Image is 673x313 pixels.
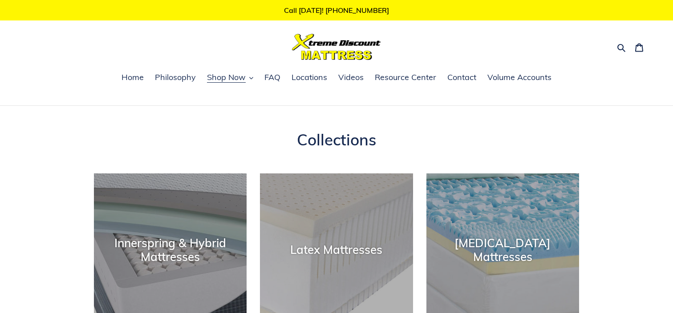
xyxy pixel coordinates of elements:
a: Philosophy [150,71,200,84]
span: Contact [447,72,476,83]
a: Locations [287,71,332,84]
span: Philosophy [155,72,196,83]
img: Xtreme Discount Mattress [292,34,381,60]
span: FAQ [264,72,280,83]
div: Innerspring & Hybrid Mattresses [94,236,247,264]
a: Contact [443,71,481,84]
h1: Collections [94,130,579,149]
div: [MEDICAL_DATA] Mattresses [426,236,579,264]
a: FAQ [260,71,285,84]
span: Resource Center [375,72,436,83]
a: Home [117,71,148,84]
a: Volume Accounts [483,71,556,84]
span: Videos [338,72,364,83]
span: Shop Now [207,72,246,83]
span: Home [122,72,144,83]
div: Latex Mattresses [260,243,413,257]
span: Volume Accounts [487,72,551,83]
button: Shop Now [203,71,258,84]
a: Resource Center [370,71,441,84]
a: Videos [334,71,368,84]
span: Locations [292,72,327,83]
